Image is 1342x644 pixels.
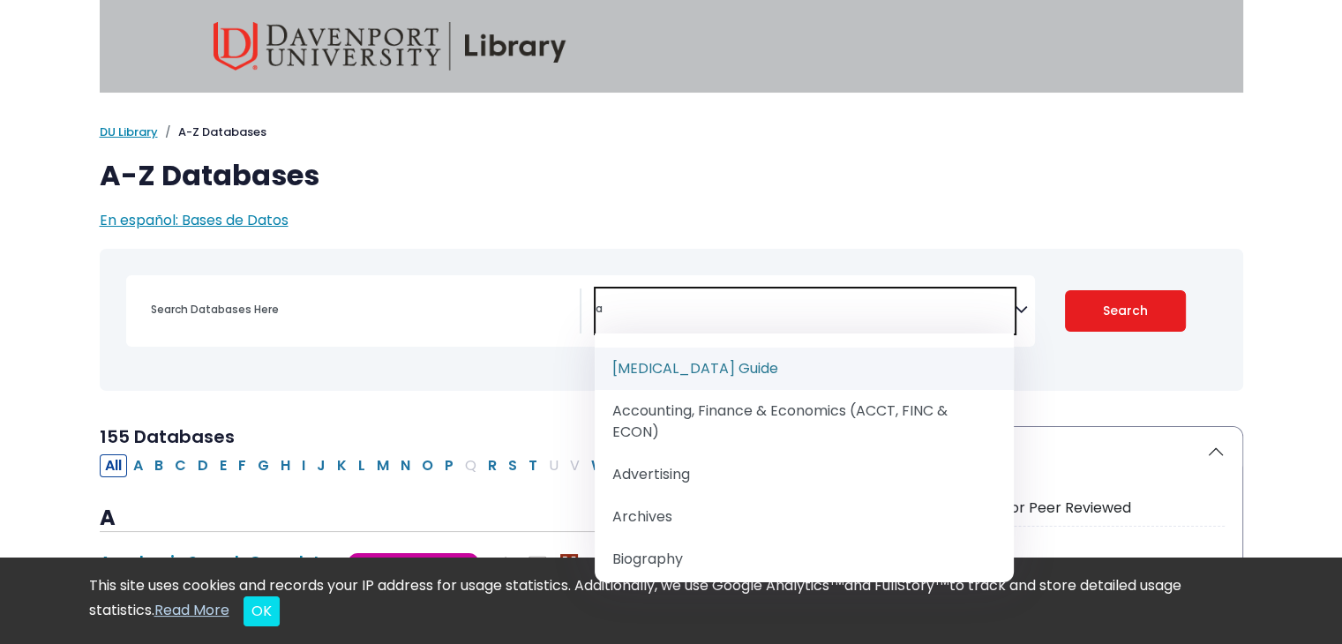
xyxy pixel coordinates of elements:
[275,454,296,477] button: Filter Results H
[595,390,1014,453] li: Accounting, Finance & Economics (ACCT, FINC & ECON)
[100,454,127,477] button: All
[371,454,394,477] button: Filter Results M
[296,454,311,477] button: Filter Results I
[100,550,330,573] a: Academic Search Complete
[100,505,855,532] h3: A
[497,554,514,572] img: Scholarly or Peer Reviewed
[128,454,148,477] button: Filter Results A
[140,296,580,322] input: Search database by title or keyword
[529,554,546,572] img: Audio & Video
[214,22,566,71] img: Davenport University Library
[192,454,214,477] button: Filter Results D
[332,454,352,477] button: Filter Results K
[149,454,169,477] button: Filter Results B
[1065,290,1186,332] button: Submit for Search Results
[100,210,289,230] a: En español: Bases de Datos
[595,348,1014,390] li: [MEDICAL_DATA] Guide
[483,454,502,477] button: Filter Results R
[942,534,1225,555] div: e-Book
[158,124,266,141] li: A-Z Databases
[439,454,459,477] button: Filter Results P
[311,454,331,477] button: Filter Results J
[877,427,1242,476] button: Icon Legend
[214,454,232,477] button: Filter Results E
[586,454,611,477] button: Filter Results W
[523,454,543,477] button: Filter Results T
[169,454,191,477] button: Filter Results C
[596,303,1015,318] textarea: Search
[595,453,1014,496] li: Advertising
[233,454,251,477] button: Filter Results F
[100,124,158,140] a: DU Library
[100,124,1243,141] nav: breadcrumb
[595,496,1014,538] li: Archives
[100,249,1243,391] nav: Search filters
[154,600,229,620] a: Read More
[100,159,1243,192] h1: A-Z Databases
[416,454,439,477] button: Filter Results O
[395,454,416,477] button: Filter Results N
[89,575,1254,626] div: This site uses cookies and records your IP address for usage statistics. Additionally, we use Goo...
[244,596,280,626] button: Close
[595,538,1014,580] li: Biography
[353,454,371,477] button: Filter Results L
[100,454,695,475] div: Alpha-list to filter by first letter of database name
[100,424,235,449] span: 155 Databases
[503,454,522,477] button: Filter Results S
[560,554,578,572] img: MeL (Michigan electronic Library)
[348,553,479,573] span: Good Starting Point
[942,498,1225,519] div: Scholarly or Peer Reviewed
[252,454,274,477] button: Filter Results G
